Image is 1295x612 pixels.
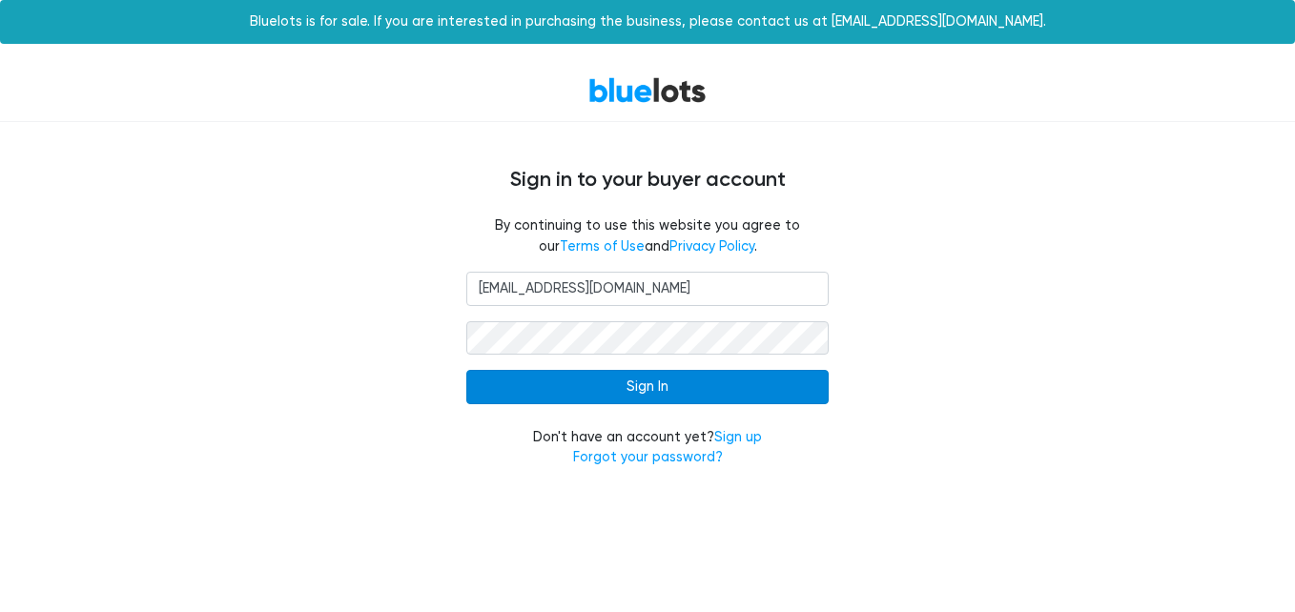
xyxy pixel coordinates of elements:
[669,238,754,255] a: Privacy Policy
[75,168,1220,193] h4: Sign in to your buyer account
[466,215,829,256] fieldset: By continuing to use this website you agree to our and .
[466,427,829,468] div: Don't have an account yet?
[714,429,762,445] a: Sign up
[573,449,723,465] a: Forgot your password?
[560,238,645,255] a: Terms of Use
[466,370,829,404] input: Sign In
[588,76,707,104] a: BlueLots
[466,272,829,306] input: Email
